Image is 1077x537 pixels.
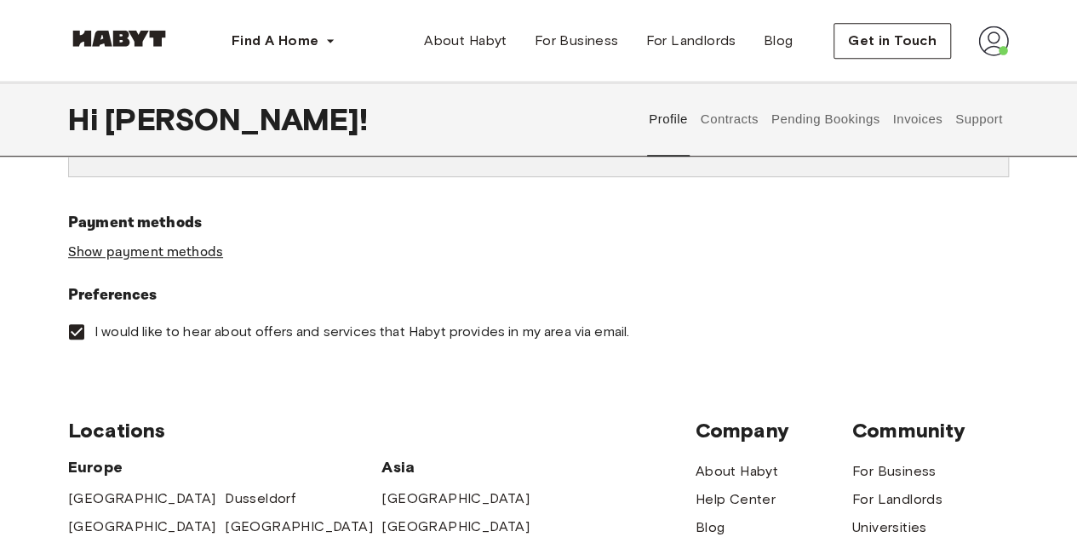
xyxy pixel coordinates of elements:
img: Habyt [68,30,170,47]
a: About Habyt [696,461,778,482]
span: I would like to hear about offers and services that Habyt provides in my area via email. [95,323,629,341]
span: Locations [68,418,696,443]
a: For Landlords [632,24,749,58]
a: Show payment methods [68,243,223,261]
a: [GEOGRAPHIC_DATA] [225,517,373,537]
a: For Business [521,24,633,58]
h6: Preferences [68,283,1009,307]
a: For Business [852,461,937,482]
span: Blog [764,31,793,51]
span: For Business [535,31,619,51]
a: Help Center [696,489,776,510]
span: Get in Touch [848,31,937,51]
a: Dusseldorf [225,488,295,509]
img: avatar [978,26,1009,56]
button: Invoices [891,82,944,157]
button: Pending Bookings [769,82,882,157]
span: About Habyt [424,31,507,51]
button: Get in Touch [834,23,951,59]
span: Find A Home [232,31,318,51]
span: Community [852,418,1009,443]
span: Europe [68,457,381,477]
a: [GEOGRAPHIC_DATA] [68,517,216,537]
a: For Landlords [852,489,942,510]
span: [PERSON_NAME] ! [105,101,368,137]
div: user profile tabs [643,82,1009,157]
h6: Payment methods [68,211,1009,235]
span: For Landlords [645,31,736,51]
span: Asia [381,457,538,477]
button: Contracts [698,82,760,157]
a: About Habyt [410,24,520,58]
a: [GEOGRAPHIC_DATA] [381,488,530,509]
button: Profile [647,82,690,157]
a: [GEOGRAPHIC_DATA] [68,488,216,509]
button: Find A Home [218,24,349,58]
a: [GEOGRAPHIC_DATA] [381,517,530,537]
span: Hi [68,101,105,137]
a: Blog [750,24,807,58]
span: Company [696,418,852,443]
button: Support [953,82,1005,157]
